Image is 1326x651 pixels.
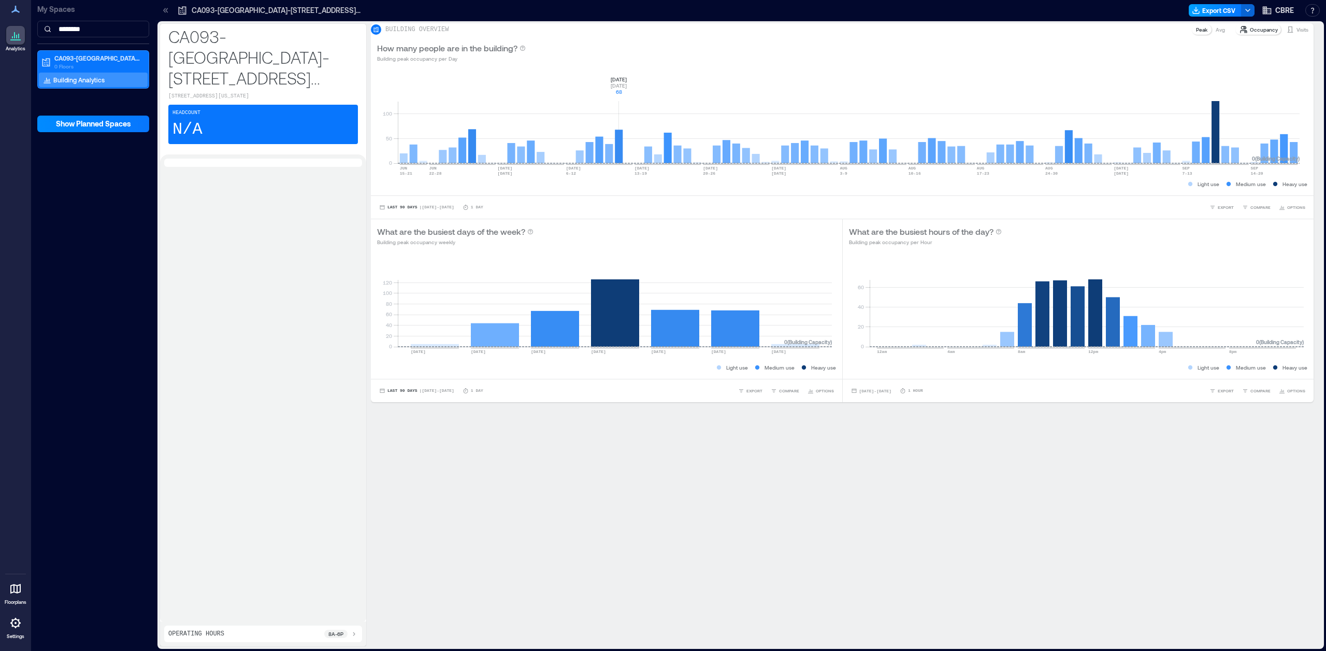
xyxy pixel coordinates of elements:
text: 4am [947,349,955,354]
button: OPTIONS [805,386,836,396]
p: Medium use [1236,363,1266,372]
text: 3-9 [840,171,848,176]
text: AUG [1045,166,1053,171]
button: Export CSV [1189,4,1242,17]
span: OPTIONS [816,388,834,394]
text: 20-26 [703,171,715,176]
p: Light use [1198,180,1219,188]
button: EXPORT [1207,202,1236,213]
p: Heavy use [811,363,836,372]
button: OPTIONS [1277,202,1307,213]
p: Light use [726,363,748,372]
button: COMPARE [1240,202,1273,213]
text: 8am [1018,349,1026,354]
text: AUG [840,166,848,171]
p: Medium use [765,363,795,372]
a: Settings [3,611,28,643]
span: COMPARE [779,388,799,394]
p: How many people are in the building? [377,42,517,54]
span: OPTIONS [1287,204,1305,210]
text: JUN [400,166,408,171]
tspan: 20 [857,323,863,330]
button: EXPORT [1207,386,1236,396]
text: [DATE] [651,349,666,354]
p: CA093-[GEOGRAPHIC_DATA]-[STREET_ADDRESS]... [54,54,141,62]
text: [DATE] [471,349,486,354]
text: [DATE] [771,171,786,176]
text: 14-20 [1251,171,1263,176]
button: EXPORT [736,386,765,396]
tspan: 0 [860,343,863,349]
text: [DATE] [498,166,513,171]
p: Building peak occupancy per Day [377,54,526,63]
tspan: 0 [389,343,392,349]
p: BUILDING OVERVIEW [385,25,449,34]
tspan: 0 [389,160,392,166]
p: 1 Day [471,204,483,210]
p: 8a - 6p [328,630,343,638]
p: Peak [1196,25,1207,34]
text: AUG [977,166,985,171]
span: EXPORT [1218,388,1234,394]
span: OPTIONS [1287,388,1305,394]
text: [DATE] [566,166,581,171]
tspan: 120 [383,279,392,285]
p: Visits [1296,25,1308,34]
p: Building Analytics [53,76,105,84]
button: CBRE [1259,2,1297,19]
text: 15-21 [400,171,412,176]
text: SEP [1251,166,1259,171]
text: 4pm [1159,349,1166,354]
p: What are the busiest hours of the day? [849,225,993,238]
text: [DATE] [531,349,546,354]
p: Building peak occupancy per Hour [849,238,1002,246]
tspan: 80 [386,301,392,307]
a: Floorplans [2,576,30,608]
text: 24-30 [1045,171,1058,176]
button: [DATE]-[DATE] [849,386,893,396]
text: [DATE] [635,166,650,171]
tspan: 100 [383,290,392,296]
span: EXPORT [1218,204,1234,210]
p: Headcount [172,109,200,117]
tspan: 20 [386,333,392,339]
text: [DATE] [703,166,718,171]
text: 8pm [1229,349,1237,354]
span: COMPARE [1250,204,1271,210]
span: CBRE [1275,5,1294,16]
p: N/A [172,119,203,140]
p: CA093-[GEOGRAPHIC_DATA]-[STREET_ADDRESS]... [192,5,361,16]
span: COMPARE [1250,388,1271,394]
p: 1 Day [471,388,483,394]
tspan: 100 [383,110,392,117]
p: [STREET_ADDRESS][US_STATE] [168,92,358,101]
p: Occupancy [1250,25,1278,34]
text: 12pm [1088,349,1098,354]
tspan: 60 [386,311,392,317]
p: Medium use [1236,180,1266,188]
p: 0 Floors [54,62,141,70]
a: Analytics [3,23,28,55]
text: [DATE] [771,166,786,171]
text: 22-28 [429,171,441,176]
text: [DATE] [771,349,786,354]
button: Last 90 Days |[DATE]-[DATE] [377,386,456,396]
button: OPTIONS [1277,386,1307,396]
text: 13-19 [635,171,647,176]
p: Light use [1198,363,1219,372]
text: AUG [909,166,916,171]
p: 1 Hour [908,388,923,394]
text: [DATE] [1114,166,1129,171]
text: [DATE] [711,349,726,354]
text: 7-13 [1182,171,1192,176]
span: [DATE] - [DATE] [859,389,891,393]
tspan: 40 [857,304,863,310]
text: 10-16 [909,171,921,176]
tspan: 50 [386,135,392,141]
p: Analytics [6,46,25,52]
text: [DATE] [411,349,426,354]
text: SEP [1182,166,1190,171]
p: Operating Hours [168,630,224,638]
p: Heavy use [1282,180,1307,188]
p: Heavy use [1282,363,1307,372]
